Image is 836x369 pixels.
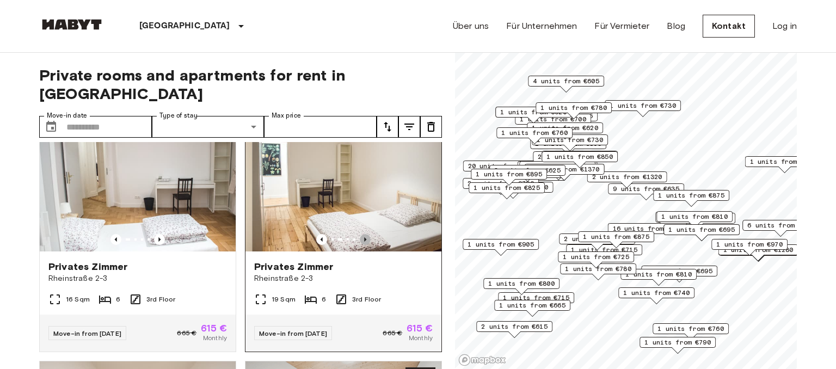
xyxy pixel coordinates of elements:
[519,161,595,178] div: Map marker
[610,101,676,110] span: 1 units from €730
[146,294,175,304] span: 3rd Floor
[641,266,717,282] div: Map marker
[538,152,604,162] span: 2 units from €655
[520,114,586,124] span: 1 units from €700
[747,220,814,230] span: 6 units from €645
[668,225,735,235] span: 1 units from €695
[177,328,196,338] span: 665 €
[272,294,296,304] span: 19 Sqm
[530,138,606,155] div: Map marker
[658,190,724,200] span: 1 units from €875
[40,116,62,138] button: Choose date
[47,111,87,120] label: Move-in date
[259,329,327,337] span: Move-in from [DATE]
[383,328,402,338] span: 665 €
[471,169,547,186] div: Map marker
[503,293,569,303] span: 1 units from €715
[716,239,783,249] span: 1 units from €970
[468,161,538,171] span: 20 units from €655
[245,120,442,352] a: Marketing picture of unit DE-01-090-02MMarketing picture of unit DE-01-090-02MPrevious imagePrevi...
[407,323,433,333] span: 615 €
[316,234,327,245] button: Previous image
[272,111,301,120] label: Max price
[254,273,433,284] span: Rheinstraße 2-3
[488,279,555,288] span: 1 units from €800
[476,321,552,338] div: Map marker
[463,239,539,256] div: Map marker
[494,300,570,317] div: Map marker
[613,224,683,233] span: 16 units from €695
[39,66,442,103] span: Private rooms and apartments for rent in [GEOGRAPHIC_DATA]
[110,234,121,245] button: Previous image
[489,165,565,182] div: Map marker
[203,333,227,343] span: Monthly
[398,116,420,138] button: tune
[495,107,571,124] div: Map marker
[656,211,733,228] div: Map marker
[474,183,540,193] span: 1 units from €825
[542,151,618,168] div: Map marker
[483,278,560,295] div: Map marker
[620,269,697,286] div: Map marker
[518,161,598,178] div: Map marker
[558,251,634,268] div: Map marker
[420,116,442,138] button: tune
[661,212,728,222] span: 1 units from €810
[608,223,688,240] div: Map marker
[252,121,448,251] img: Marketing picture of unit DE-01-090-02M
[463,161,543,177] div: Map marker
[564,234,630,244] span: 2 units from €865
[563,252,629,262] span: 1 units from €725
[66,294,90,304] span: 16 Sqm
[640,337,716,354] div: Map marker
[481,322,548,331] span: 2 units from €615
[646,266,712,276] span: 2 units from €695
[560,263,636,280] div: Map marker
[644,337,711,347] span: 1 units from €790
[533,151,609,168] div: Map marker
[667,20,685,33] a: Blog
[53,329,121,337] span: Move-in from [DATE]
[501,128,568,138] span: 1 units from €760
[528,76,604,93] div: Map marker
[537,135,603,145] span: 1 units from €730
[530,164,600,174] span: 1 units from €1370
[583,232,649,242] span: 1 units from €875
[703,15,755,38] a: Kontakt
[377,116,398,138] button: tune
[533,76,599,86] span: 4 units from €605
[565,264,631,274] span: 1 units from €780
[745,156,825,173] div: Map marker
[742,220,819,237] div: Map marker
[623,288,690,298] span: 1 units from €740
[468,239,534,249] span: 1 units from €905
[469,182,545,199] div: Map marker
[254,260,333,273] span: Privates Zimmer
[453,20,489,33] a: Über uns
[750,157,820,167] span: 1 units from €1100
[360,234,371,245] button: Previous image
[525,164,605,181] div: Map marker
[48,260,127,273] span: Privates Zimmer
[322,294,326,304] span: 6
[499,300,565,310] span: 1 units from €665
[657,324,724,334] span: 1 units from €760
[494,165,561,175] span: 3 units from €625
[474,182,554,199] div: Map marker
[608,183,684,200] div: Map marker
[559,233,635,250] div: Map marker
[116,294,120,304] span: 6
[476,169,542,179] span: 1 units from €895
[458,354,506,366] a: Mapbox logo
[605,100,681,117] div: Map marker
[653,323,729,340] div: Map marker
[532,123,598,133] span: 1 units from €620
[587,171,667,188] div: Map marker
[546,152,613,162] span: 1 units from €850
[663,224,740,241] div: Map marker
[540,103,607,113] span: 1 units from €780
[496,127,573,144] div: Map marker
[154,234,165,245] button: Previous image
[478,182,549,192] span: 1 units from €1200
[506,20,577,33] a: Für Unternehmen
